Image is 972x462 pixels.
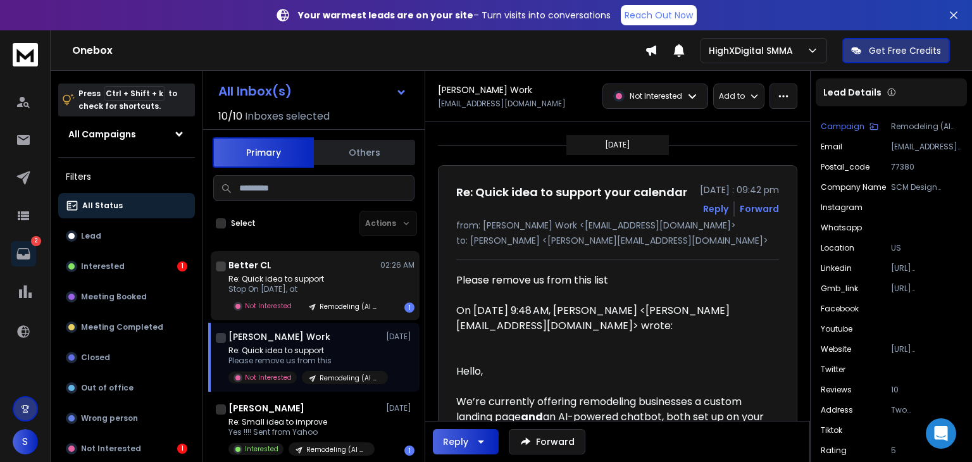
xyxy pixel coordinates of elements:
[821,122,864,132] p: Campaign
[821,405,853,415] p: address
[208,78,417,104] button: All Inbox(s)
[320,373,380,383] p: Remodeling (AI hybrid system)
[228,259,271,272] h1: Better CL
[891,243,962,253] p: US
[821,304,859,314] p: facebook
[821,182,886,192] p: Company Name
[58,375,195,401] button: Out of office
[821,203,863,213] p: instagram
[72,43,645,58] h1: Onebox
[81,292,147,302] p: Meeting Booked
[891,446,962,456] p: 5
[245,373,292,382] p: Not Interested
[891,385,962,395] p: 10
[11,241,36,266] a: 2
[869,44,941,57] p: Get Free Credits
[625,9,693,22] p: Reach Out Now
[245,301,292,311] p: Not Interested
[81,231,101,241] p: Lead
[605,140,630,150] p: [DATE]
[81,353,110,363] p: Closed
[228,427,375,437] p: Yes !!!! Sent from Yahoo
[456,394,769,440] div: We’re currently offering remodeling businesses a custom landing page an AI-powered chatbot, both ...
[821,324,852,334] p: youtube
[13,429,38,454] button: S
[298,9,611,22] p: – Turn visits into conversations
[891,142,962,152] p: [EMAIL_ADDRESS][DOMAIN_NAME]
[58,406,195,431] button: Wrong person
[218,109,242,124] span: 10 / 10
[13,43,38,66] img: logo
[245,109,330,124] h3: Inboxes selected
[81,413,138,423] p: Wrong person
[228,402,304,415] h1: [PERSON_NAME]
[314,139,415,166] button: Others
[438,84,532,96] h1: [PERSON_NAME] Work
[891,162,962,172] p: 77380
[821,223,862,233] p: whatsapp
[456,234,779,247] p: to: [PERSON_NAME] <[PERSON_NAME][EMAIL_ADDRESS][DOMAIN_NAME]>
[78,87,177,113] p: Press to check for shortcuts.
[443,435,468,448] div: Reply
[58,122,195,147] button: All Campaigns
[709,44,798,57] p: HighXDigital SMMA
[821,344,851,354] p: website
[821,142,842,152] p: Email
[404,446,414,456] div: 1
[58,254,195,279] button: Interested1
[821,162,869,172] p: postal_code
[821,446,847,456] p: rating
[81,261,125,272] p: Interested
[58,436,195,461] button: Not Interested1
[58,168,195,185] h3: Filters
[228,346,380,356] p: Re: Quick idea to support
[380,260,414,270] p: 02:26 AM
[58,284,195,309] button: Meeting Booked
[891,263,962,273] p: [URL][DOMAIN_NAME]
[104,86,165,101] span: Ctrl + Shift + k
[521,409,543,424] strong: and
[228,330,330,343] h1: [PERSON_NAME] Work
[177,261,187,272] div: 1
[81,444,141,454] p: Not Interested
[456,273,608,287] span: Please remove us from this list
[58,223,195,249] button: Lead
[456,364,769,379] div: Hello,
[630,91,682,101] p: Not Interested
[245,444,278,454] p: Interested
[891,405,962,415] p: Two [PERSON_NAME] Landing [STREET_ADDRESS][PERSON_NAME]
[298,9,473,22] strong: Your warmest leads are on your site
[31,236,41,246] p: 2
[213,137,314,168] button: Primary
[891,344,962,354] p: [URL][DOMAIN_NAME]
[821,425,842,435] p: tiktok
[218,85,292,97] h1: All Inbox(s)
[703,203,728,215] button: Reply
[306,445,367,454] p: Remodeling (AI hybrid system)
[228,356,380,366] p: Please remove us from this
[433,429,499,454] button: Reply
[456,184,687,201] h1: Re: Quick idea to support your calendar
[231,218,256,228] label: Select
[509,429,585,454] button: Forward
[456,303,769,349] blockquote: On [DATE] 9:48 AM, [PERSON_NAME] <[PERSON_NAME][EMAIL_ADDRESS][DOMAIN_NAME]> wrote:
[719,91,745,101] p: Add to
[926,418,956,449] div: Open Intercom Messenger
[58,193,195,218] button: All Status
[700,184,779,196] p: [DATE] : 09:42 pm
[58,345,195,370] button: Closed
[386,403,414,413] p: [DATE]
[740,203,779,215] div: Forward
[82,201,123,211] p: All Status
[891,122,962,132] p: Remodeling (AI hybrid system)
[821,385,852,395] p: reviews
[228,417,375,427] p: Re: Small idea to improve
[81,383,134,393] p: Out of office
[81,322,163,332] p: Meeting Completed
[456,219,779,232] p: from: [PERSON_NAME] Work <[EMAIL_ADDRESS][DOMAIN_NAME]>
[58,315,195,340] button: Meeting Completed
[438,99,566,109] p: [EMAIL_ADDRESS][DOMAIN_NAME]
[823,86,882,99] p: Lead Details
